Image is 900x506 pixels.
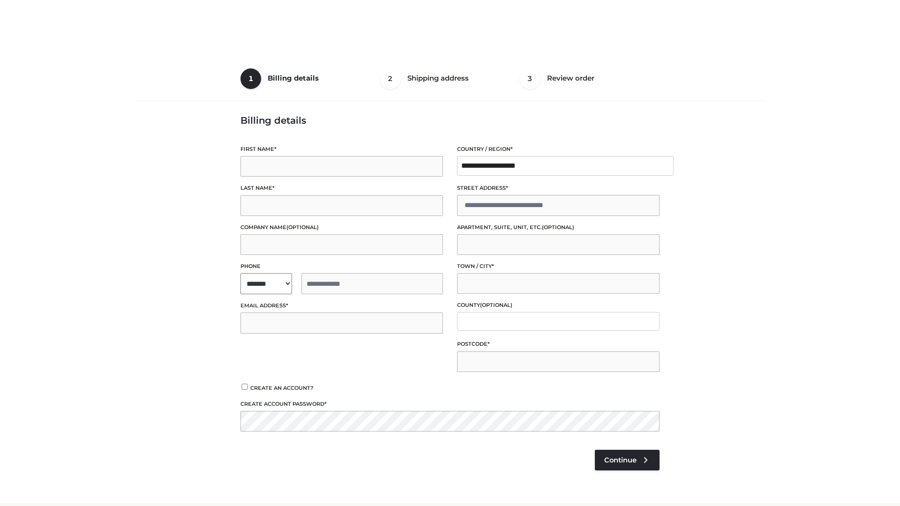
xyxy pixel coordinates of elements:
label: Create account password [240,400,660,409]
label: First name [240,145,443,154]
input: Create an account? [240,384,249,390]
label: Last name [240,184,443,193]
label: Apartment, suite, unit, etc. [457,223,660,232]
label: County [457,301,660,310]
h3: Billing details [240,115,660,126]
span: Billing details [268,74,319,82]
label: Town / City [457,262,660,271]
span: Shipping address [407,74,469,82]
span: Continue [604,456,637,464]
span: 3 [520,68,540,89]
span: (optional) [542,224,574,231]
label: Phone [240,262,443,271]
label: Email address [240,301,443,310]
span: 1 [240,68,261,89]
span: Create an account? [250,385,314,391]
span: Review order [547,74,594,82]
span: (optional) [480,302,512,308]
label: Company name [240,223,443,232]
a: Continue [595,450,660,470]
label: Country / Region [457,145,660,154]
label: Postcode [457,340,660,349]
span: (optional) [286,224,319,231]
label: Street address [457,184,660,193]
span: 2 [380,68,401,89]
